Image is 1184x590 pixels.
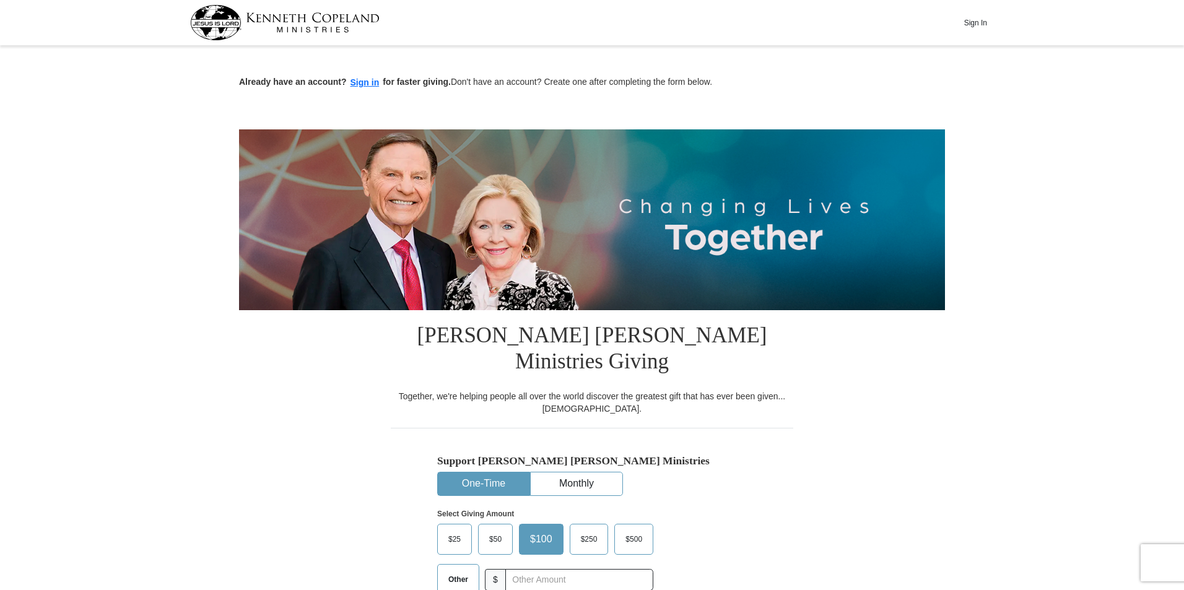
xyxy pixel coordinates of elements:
button: Sign in [347,76,383,90]
div: Together, we're helping people all over the world discover the greatest gift that has ever been g... [391,390,793,415]
img: kcm-header-logo.svg [190,5,380,40]
strong: Already have an account? for faster giving. [239,77,451,87]
button: One-Time [438,472,529,495]
button: Monthly [531,472,622,495]
h1: [PERSON_NAME] [PERSON_NAME] Ministries Giving [391,310,793,390]
span: $500 [619,530,648,549]
strong: Select Giving Amount [437,510,514,518]
h5: Support [PERSON_NAME] [PERSON_NAME] Ministries [437,454,747,467]
span: $100 [524,530,559,549]
span: $50 [483,530,508,549]
button: Sign In [957,13,994,32]
span: $25 [442,530,467,549]
span: Other [442,570,474,589]
p: Don't have an account? Create one after completing the form below. [239,76,945,90]
span: $250 [575,530,604,549]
